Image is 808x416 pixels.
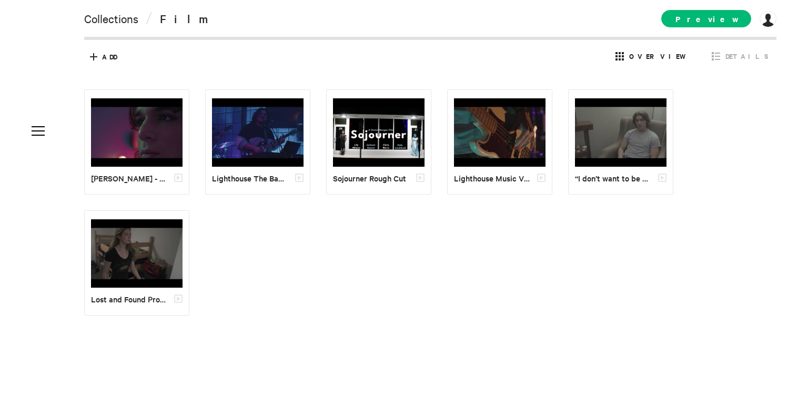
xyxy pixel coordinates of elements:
[575,172,666,185] div: “I don’t want to be alone”
[212,172,304,185] div: Lighthouse The Band - You Are Not Alone MV1
[160,11,214,26] span: Film
[91,172,183,185] div: [PERSON_NAME] - Stoned
[91,219,183,288] img: hqdefault.jpg
[629,52,692,61] span: Overview
[212,98,304,167] img: hqdefault.jpg
[146,11,153,26] span: /
[91,293,183,306] div: Lost and Found Project
[333,98,425,167] img: hqdefault.jpg
[454,172,546,185] div: Lighthouse Music Video (Title Fight Version)
[333,172,425,185] div: Sojourner Rough Cut
[84,11,138,26] a: Collections
[661,10,751,27] span: Preview
[454,98,546,167] img: hqdefault.jpg
[575,98,666,167] img: hqdefault.jpg
[102,52,117,62] span: Add
[725,52,769,61] span: Details
[91,98,183,167] img: hqdefault.jpg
